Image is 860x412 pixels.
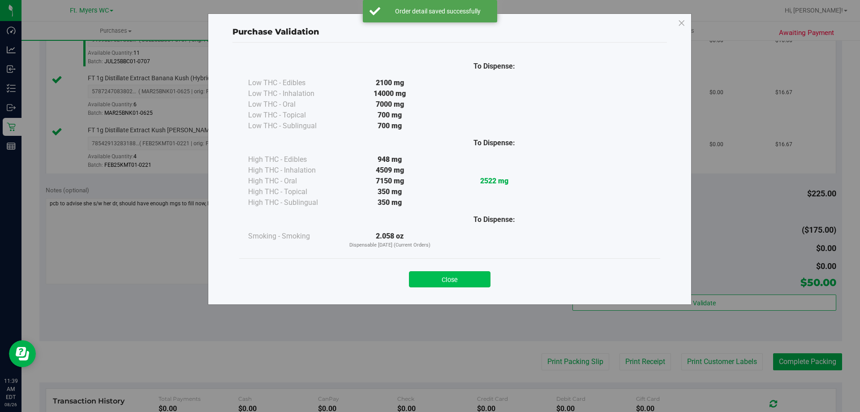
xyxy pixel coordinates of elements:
[409,271,490,287] button: Close
[248,88,338,99] div: Low THC - Inhalation
[248,154,338,165] div: High THC - Edibles
[338,110,442,121] div: 700 mg
[442,61,546,72] div: To Dispense:
[338,78,442,88] div: 2100 mg
[338,197,442,208] div: 350 mg
[248,165,338,176] div: High THC - Inhalation
[442,138,546,148] div: To Dispense:
[480,177,508,185] strong: 2522 mg
[248,186,338,197] div: High THC - Topical
[385,7,490,16] div: Order detail saved successfully
[248,78,338,88] div: Low THC - Edibles
[248,110,338,121] div: Low THC - Topical
[338,165,442,176] div: 4509 mg
[248,176,338,186] div: High THC - Oral
[9,340,36,367] iframe: Resource center
[338,99,442,110] div: 7000 mg
[248,231,338,242] div: Smoking - Smoking
[338,231,442,249] div: 2.058 oz
[338,121,442,131] div: 700 mg
[248,121,338,131] div: Low THC - Sublingual
[232,27,319,37] span: Purchase Validation
[338,176,442,186] div: 7150 mg
[442,214,546,225] div: To Dispense:
[338,154,442,165] div: 948 mg
[338,186,442,197] div: 350 mg
[338,88,442,99] div: 14000 mg
[338,242,442,249] p: Dispensable [DATE] (Current Orders)
[248,99,338,110] div: Low THC - Oral
[248,197,338,208] div: High THC - Sublingual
